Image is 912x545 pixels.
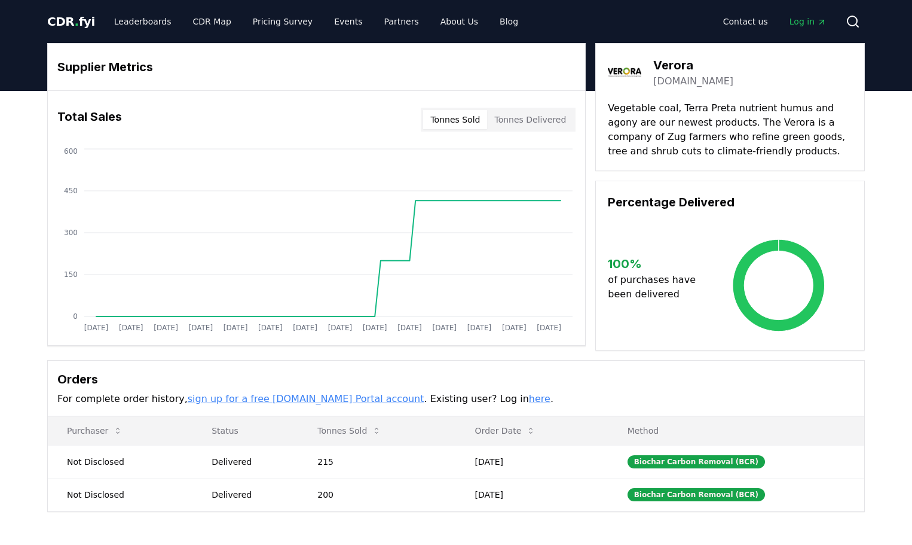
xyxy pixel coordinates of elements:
p: For complete order history, . Existing user? Log in . [57,392,855,406]
tspan: 600 [64,147,78,156]
span: CDR fyi [47,14,95,29]
img: Verora-logo [608,56,641,89]
tspan: [DATE] [189,324,213,332]
a: Contact us [714,11,778,32]
a: here [529,393,550,404]
tspan: [DATE] [293,324,317,332]
h3: Percentage Delivered [608,193,852,211]
a: CDR Map [183,11,241,32]
button: Tonnes Sold [423,110,487,129]
a: [DOMAIN_NAME] [653,74,733,89]
a: Blog [490,11,528,32]
div: Delivered [212,456,289,468]
tspan: [DATE] [154,324,178,332]
tspan: [DATE] [328,324,353,332]
p: Method [618,425,855,437]
td: Not Disclosed [48,445,192,478]
span: Log in [789,16,827,28]
span: . [75,14,79,29]
a: CDR.fyi [47,13,95,30]
a: Partners [375,11,429,32]
a: Leaderboards [105,11,181,32]
a: About Us [431,11,488,32]
tspan: [DATE] [258,324,283,332]
tspan: [DATE] [432,324,457,332]
div: Biochar Carbon Removal (BCR) [628,455,765,468]
p: Status [202,425,289,437]
a: Events [325,11,372,32]
div: Delivered [212,489,289,501]
h3: Supplier Metrics [57,58,576,76]
tspan: 450 [64,187,78,195]
tspan: [DATE] [397,324,422,332]
tspan: 0 [73,312,78,321]
h3: Orders [57,370,855,388]
h3: 100 % [608,255,705,273]
tspan: 300 [64,229,78,237]
tspan: [DATE] [467,324,492,332]
p: Vegetable coal, Terra Preta nutrient humus and agony are our newest products. The Verora is a com... [608,101,852,159]
a: sign up for a free [DOMAIN_NAME] Portal account [188,393,424,404]
tspan: [DATE] [84,324,109,332]
tspan: [DATE] [224,324,248,332]
h3: Total Sales [57,108,122,132]
div: Biochar Carbon Removal (BCR) [628,488,765,501]
h3: Verora [653,56,733,74]
a: Pricing Survey [243,11,322,32]
td: 215 [298,445,455,478]
tspan: [DATE] [537,324,561,332]
tspan: [DATE] [119,324,143,332]
nav: Main [105,11,528,32]
td: [DATE] [456,445,608,478]
button: Tonnes Delivered [487,110,573,129]
button: Tonnes Sold [308,419,391,443]
a: Log in [780,11,836,32]
tspan: [DATE] [502,324,527,332]
tspan: 150 [64,270,78,279]
button: Purchaser [57,419,132,443]
nav: Main [714,11,836,32]
td: Not Disclosed [48,478,192,511]
button: Order Date [466,419,546,443]
td: 200 [298,478,455,511]
p: of purchases have been delivered [608,273,705,302]
td: [DATE] [456,478,608,511]
tspan: [DATE] [363,324,387,332]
